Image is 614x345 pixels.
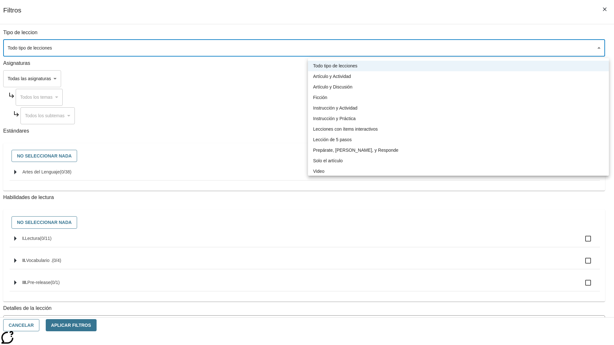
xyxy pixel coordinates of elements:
[308,113,609,124] li: Instrucción y Práctica
[308,145,609,156] li: Prepárate, [PERSON_NAME], y Responde
[308,71,609,82] li: Artículo y Actividad
[308,156,609,166] li: Solo el artículo
[308,92,609,103] li: Ficción
[308,58,609,179] ul: Seleccione un tipo de lección
[308,166,609,177] li: Video
[308,134,609,145] li: Lección de 5 pasos
[308,61,609,71] li: Todo tipo de lecciones
[308,124,609,134] li: Lecciones con ítems interactivos
[308,103,609,113] li: Instrucción y Actividad
[308,82,609,92] li: Artículo y Discusión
